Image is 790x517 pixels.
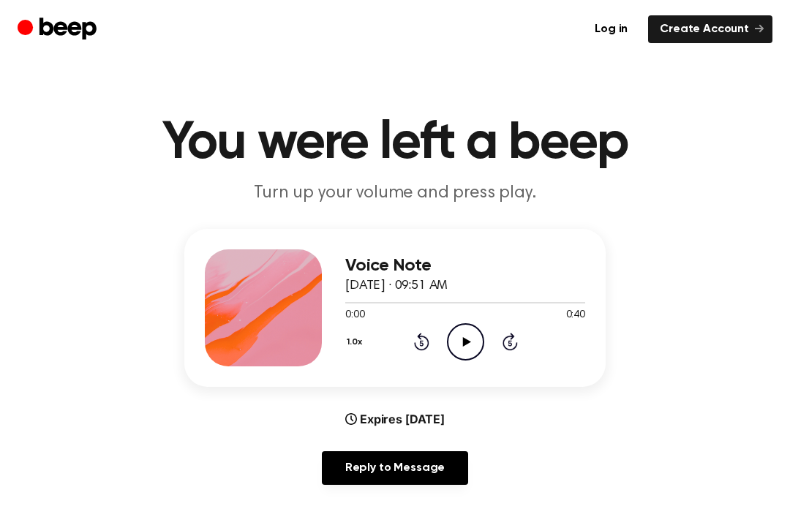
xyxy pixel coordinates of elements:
a: Log in [583,15,639,43]
h3: Voice Note [345,256,585,276]
span: 0:00 [345,308,364,323]
span: 0:40 [566,308,585,323]
p: Turn up your volume and press play. [114,181,676,205]
div: Expires [DATE] [345,410,445,428]
a: Reply to Message [322,451,468,485]
h1: You were left a beep [20,117,770,170]
a: Create Account [648,15,772,43]
span: [DATE] · 09:51 AM [345,279,448,293]
button: 1.0x [345,330,368,355]
a: Beep [18,15,100,44]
